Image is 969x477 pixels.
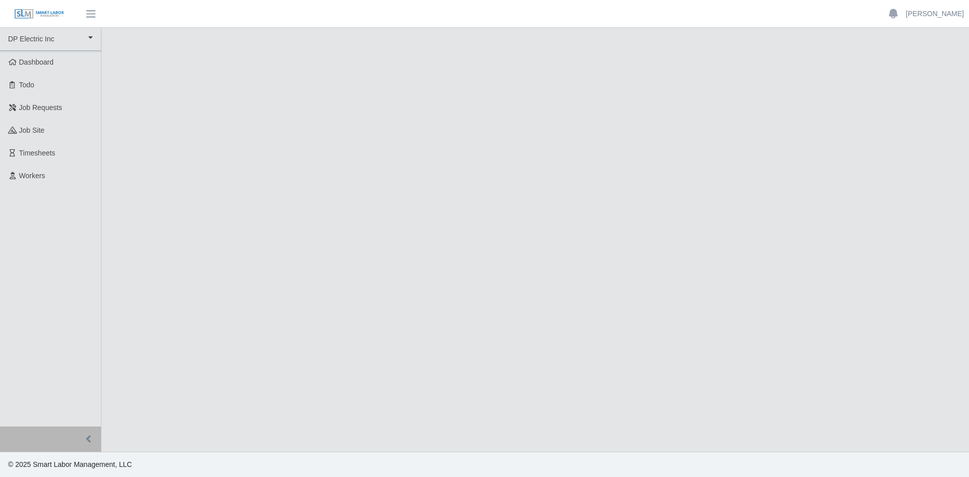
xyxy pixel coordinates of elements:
[906,9,964,19] a: [PERSON_NAME]
[19,81,34,89] span: Todo
[14,9,65,20] img: SLM Logo
[8,460,132,468] span: © 2025 Smart Labor Management, LLC
[19,149,56,157] span: Timesheets
[19,58,54,66] span: Dashboard
[19,172,45,180] span: Workers
[19,103,63,112] span: Job Requests
[19,126,45,134] span: job site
